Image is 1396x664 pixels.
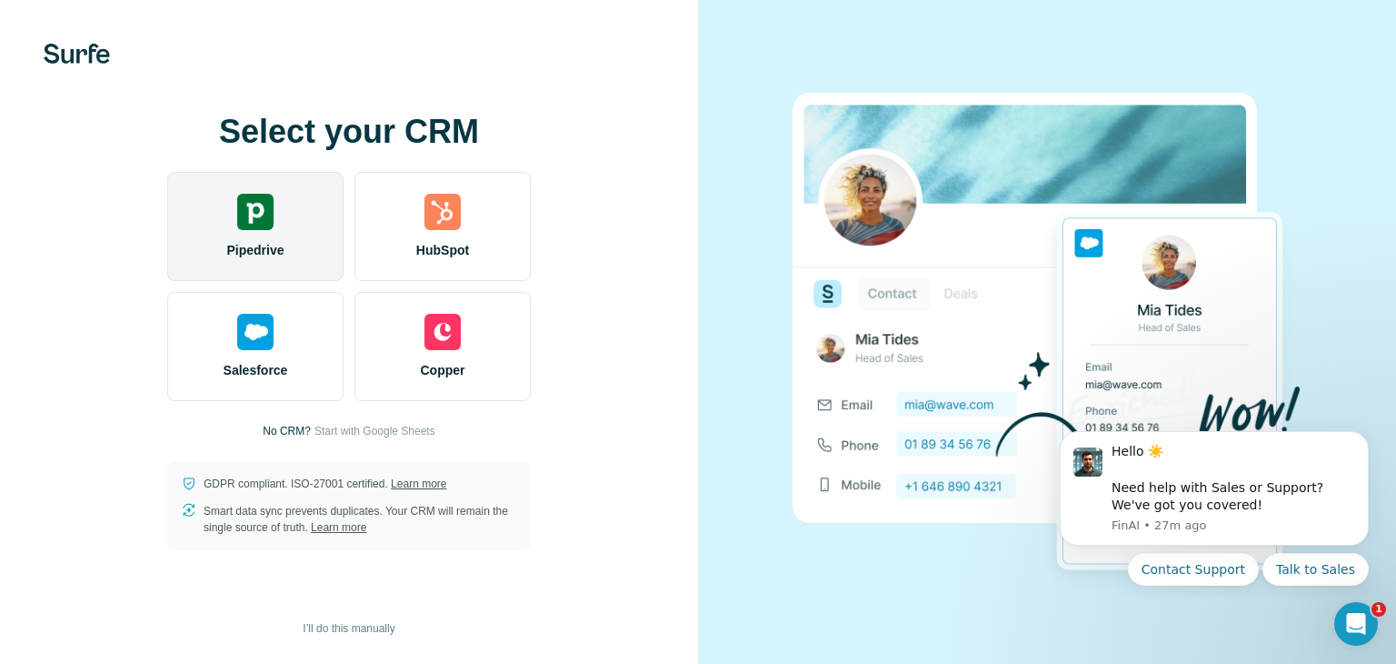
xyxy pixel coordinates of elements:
span: I’ll do this manually [303,620,394,637]
button: Start with Google Sheets [314,423,435,439]
iframe: Intercom notifications message [1032,416,1396,597]
span: Salesforce [224,361,288,379]
span: HubSpot [416,241,469,259]
p: No CRM? [263,423,311,439]
a: Learn more [391,478,446,490]
img: copper's logo [424,314,461,350]
img: SALESFORCE image [793,62,1301,602]
img: Surfe's logo [44,44,110,64]
span: Copper [421,361,465,379]
span: Pipedrive [226,241,284,259]
a: Learn more [311,521,366,534]
img: pipedrive's logo [237,194,274,230]
img: salesforce's logo [237,314,274,350]
iframe: Intercom live chat [1334,602,1378,646]
h1: Select your CRM [167,114,531,150]
p: Smart data sync prevents duplicates. Your CRM will remain the single source of truth. [204,503,516,536]
img: hubspot's logo [424,194,461,230]
span: 1 [1371,602,1386,617]
button: I’ll do this manually [290,615,407,642]
p: GDPR compliant. ISO-27001 certified. [204,476,446,492]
